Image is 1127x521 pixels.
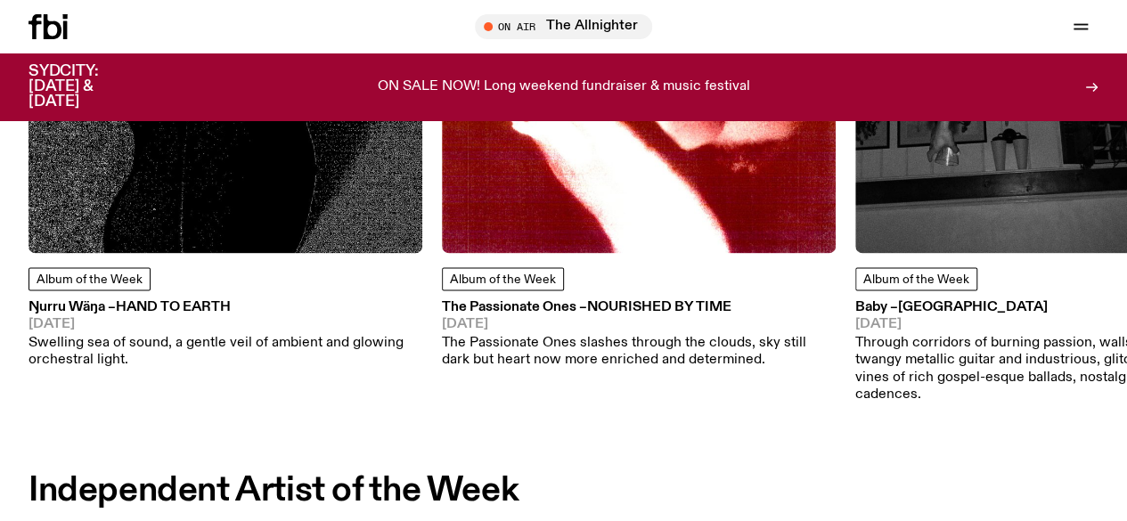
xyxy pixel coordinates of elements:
span: Album of the Week [863,273,969,286]
h3: Ŋurru Wäŋa – [29,301,422,314]
h3: SYDCITY: [DATE] & [DATE] [29,64,143,110]
p: ON SALE NOW! Long weekend fundraiser & music festival [378,79,750,95]
button: On AirThe Allnighter [475,14,652,39]
a: Album of the Week [29,267,151,290]
span: Hand To Earth [116,300,231,314]
p: The Passionate Ones slashes through the clouds, sky still dark but heart now more enriched and de... [442,335,836,369]
a: Ŋurru Wäŋa –Hand To Earth[DATE]Swelling sea of sound, a gentle veil of ambient and glowing orches... [29,301,422,370]
span: Nourished By Time [587,300,731,314]
h3: The Passionate Ones – [442,301,836,314]
a: Album of the Week [442,267,564,290]
p: Swelling sea of sound, a gentle veil of ambient and glowing orchestral light. [29,335,422,369]
h2: Independent Artist of the Week [29,475,519,507]
span: [DATE] [442,318,836,331]
span: [DATE] [29,318,422,331]
span: [GEOGRAPHIC_DATA] [898,300,1048,314]
a: Album of the Week [855,267,977,290]
span: Album of the Week [37,273,143,286]
a: The Passionate Ones –Nourished By Time[DATE]The Passionate Ones slashes through the clouds, sky s... [442,301,836,370]
span: Album of the Week [450,273,556,286]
